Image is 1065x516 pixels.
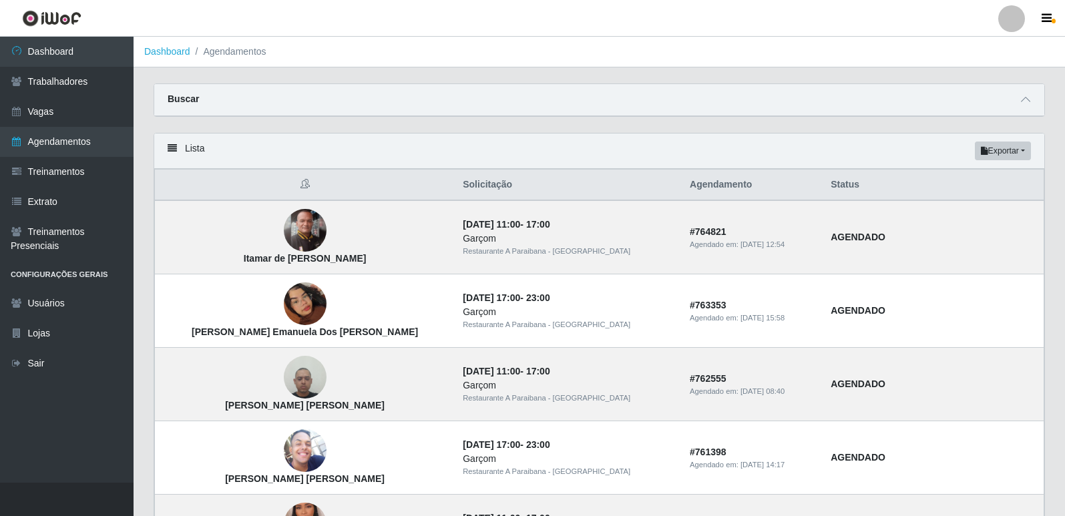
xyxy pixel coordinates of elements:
[740,314,785,322] time: [DATE] 15:58
[463,439,520,450] time: [DATE] 17:00
[154,134,1044,169] div: Lista
[192,326,418,337] strong: [PERSON_NAME] Emanuela Dos [PERSON_NAME]
[831,452,885,463] strong: AGENDADO
[526,366,550,376] time: 17:00
[690,239,815,250] div: Agendado em:
[284,429,327,472] img: antonio tito da silva neto
[190,45,266,59] li: Agendamentos
[682,170,823,201] th: Agendamento
[463,319,674,330] div: Restaurante A Paraibana - [GEOGRAPHIC_DATA]
[690,373,726,384] strong: # 762555
[463,219,520,230] time: [DATE] 11:00
[690,447,726,457] strong: # 761398
[463,439,550,450] strong: -
[740,240,785,248] time: [DATE] 12:54
[526,292,550,303] time: 23:00
[463,366,550,376] strong: -
[831,378,885,389] strong: AGENDADO
[690,226,726,237] strong: # 764821
[134,37,1065,67] nav: breadcrumb
[690,459,815,471] div: Agendado em:
[22,10,81,27] img: CoreUI Logo
[526,219,550,230] time: 17:00
[831,232,885,242] strong: AGENDADO
[823,170,1044,201] th: Status
[463,246,674,257] div: Restaurante A Paraibana - [GEOGRAPHIC_DATA]
[463,232,674,246] div: Garçom
[284,266,327,342] img: Maria Emanuela Dos Santos Pereira
[690,386,815,397] div: Agendado em:
[225,400,385,411] strong: [PERSON_NAME] [PERSON_NAME]
[455,170,682,201] th: Solicitação
[690,312,815,324] div: Agendado em:
[463,292,550,303] strong: -
[740,461,785,469] time: [DATE] 14:17
[463,366,520,376] time: [DATE] 11:00
[168,93,199,104] strong: Buscar
[284,349,327,406] img: Gustavo Felipe Pinho Souza
[463,393,674,404] div: Restaurante A Paraibana - [GEOGRAPHIC_DATA]
[463,292,520,303] time: [DATE] 17:00
[740,387,785,395] time: [DATE] 08:40
[690,300,726,310] strong: # 763353
[526,439,550,450] time: 23:00
[463,378,674,393] div: Garçom
[975,142,1031,160] button: Exportar
[463,452,674,466] div: Garçom
[463,305,674,319] div: Garçom
[463,219,550,230] strong: -
[831,305,885,316] strong: AGENDADO
[244,253,367,264] strong: Itamar de [PERSON_NAME]
[144,46,190,57] a: Dashboard
[284,209,327,252] img: Itamar de Lucena da Silva
[463,466,674,477] div: Restaurante A Paraibana - [GEOGRAPHIC_DATA]
[225,473,385,484] strong: [PERSON_NAME] [PERSON_NAME]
